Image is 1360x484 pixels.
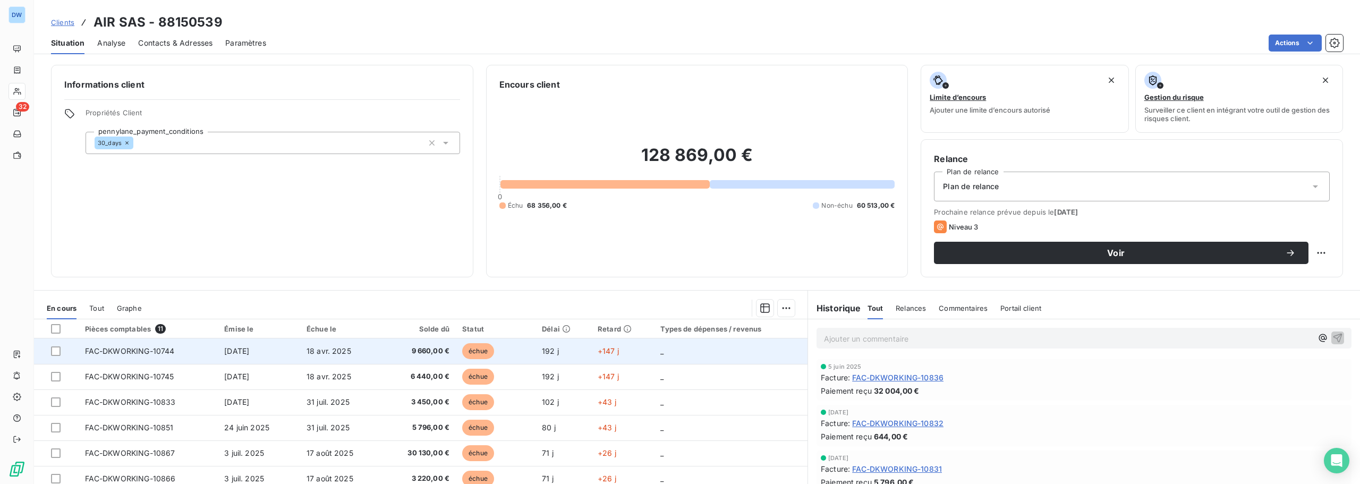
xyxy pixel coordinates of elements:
span: échue [462,394,494,410]
span: 60 513,00 € [857,201,895,210]
span: +26 j [598,474,616,483]
h6: Historique [808,302,861,315]
span: +43 j [598,423,616,432]
span: FAC-DKWORKING-10833 [85,397,176,406]
span: 18 avr. 2025 [307,346,351,355]
span: Non-échu [821,201,852,210]
span: 18 avr. 2025 [307,372,351,381]
span: Portail client [1000,304,1041,312]
span: Paramètres [225,38,266,48]
div: Statut [462,325,529,333]
input: Ajouter une valeur [133,138,142,148]
span: _ [660,372,664,381]
span: 3 450,00 € [387,397,449,407]
span: [DATE] [828,455,848,461]
span: 71 j [542,448,554,457]
span: +147 j [598,346,619,355]
span: 3 juil. 2025 [224,448,264,457]
div: Pièces comptables [85,324,212,334]
span: 30_days [98,140,122,146]
span: 17 août 2025 [307,448,353,457]
span: 71 j [542,474,554,483]
span: FAC-DKWORKING-10831 [852,463,942,474]
span: +43 j [598,397,616,406]
div: Émise le [224,325,294,333]
span: 31 juil. 2025 [307,397,350,406]
span: Analyse [97,38,125,48]
span: 24 juin 2025 [224,423,269,432]
span: _ [660,346,664,355]
span: Tout [868,304,883,312]
span: 11 [155,324,166,334]
span: 5 juin 2025 [828,363,862,370]
span: FAC-DKWORKING-10832 [852,418,943,429]
span: 68 356,00 € [527,201,567,210]
h6: Informations client [64,78,460,91]
div: Solde dû [387,325,449,333]
span: [DATE] [224,397,249,406]
span: Voir [947,249,1285,257]
button: Actions [1269,35,1322,52]
span: 17 août 2025 [307,474,353,483]
div: DW [8,6,25,23]
button: Gestion du risqueSurveiller ce client en intégrant votre outil de gestion des risques client. [1135,65,1343,133]
span: [DATE] [224,372,249,381]
span: 192 j [542,346,559,355]
div: Retard [598,325,648,333]
a: Clients [51,17,74,28]
span: Commentaires [939,304,988,312]
span: Paiement reçu [821,431,872,442]
span: _ [660,423,664,432]
span: échue [462,420,494,436]
span: _ [660,448,664,457]
span: FAC-DKWORKING-10866 [85,474,176,483]
div: Open Intercom Messenger [1324,448,1349,473]
span: Graphe [117,304,142,312]
span: Ajouter une limite d’encours autorisé [930,106,1050,114]
span: 102 j [542,397,559,406]
span: 31 juil. 2025 [307,423,350,432]
h6: Encours client [499,78,560,91]
span: Limite d’encours [930,93,986,101]
button: Voir [934,242,1308,264]
span: [DATE] [828,409,848,415]
span: [DATE] [224,346,249,355]
span: 6 440,00 € [387,371,449,382]
div: Échue le [307,325,375,333]
span: 3 juil. 2025 [224,474,264,483]
span: +147 j [598,372,619,381]
span: Paiement reçu [821,385,872,396]
span: Facture : [821,372,850,383]
span: En cours [47,304,76,312]
span: _ [660,474,664,483]
span: 3 220,00 € [387,473,449,484]
span: échue [462,445,494,461]
span: 644,00 € [874,431,908,442]
span: 80 j [542,423,556,432]
span: FAC-DKWORKING-10744 [85,346,175,355]
span: échue [462,369,494,385]
h6: Relance [934,152,1330,165]
span: Niveau 3 [949,223,978,231]
span: Échu [508,201,523,210]
span: 32 004,00 € [874,385,920,396]
span: FAC-DKWORKING-10836 [852,372,943,383]
span: Situation [51,38,84,48]
span: _ [660,397,664,406]
span: 9 660,00 € [387,346,449,356]
span: Tout [89,304,104,312]
span: Gestion du risque [1144,93,1204,101]
span: Plan de relance [943,181,999,192]
span: 32 [16,102,29,112]
span: Clients [51,18,74,27]
span: +26 j [598,448,616,457]
span: Propriétés Client [86,108,460,123]
span: Prochaine relance prévue depuis le [934,208,1330,216]
div: Délai [542,325,585,333]
span: FAC-DKWORKING-10851 [85,423,174,432]
span: FAC-DKWORKING-10745 [85,372,174,381]
span: [DATE] [1054,208,1078,216]
h3: AIR SAS - 88150539 [93,13,223,32]
img: Logo LeanPay [8,461,25,478]
h2: 128 869,00 € [499,145,895,176]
